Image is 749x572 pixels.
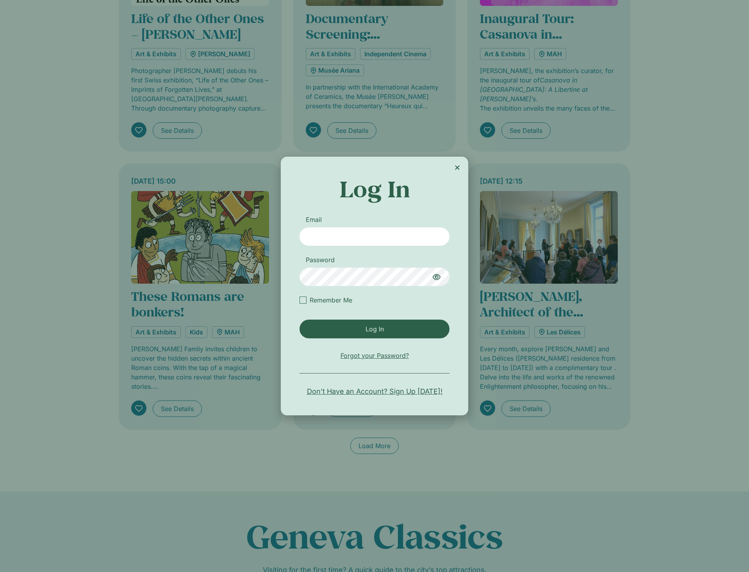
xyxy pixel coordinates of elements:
[300,175,449,202] h2: Log In
[454,164,460,171] a: Close
[300,255,341,268] label: Password
[366,324,384,334] span: Log In
[300,320,449,338] button: Log In
[307,386,442,397] a: Don’t Have an Account? Sign Up [DATE]!
[300,215,328,227] label: Email
[341,351,409,360] a: Forgot your Password?
[300,215,449,348] form: Login
[300,295,449,305] label: Remember Me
